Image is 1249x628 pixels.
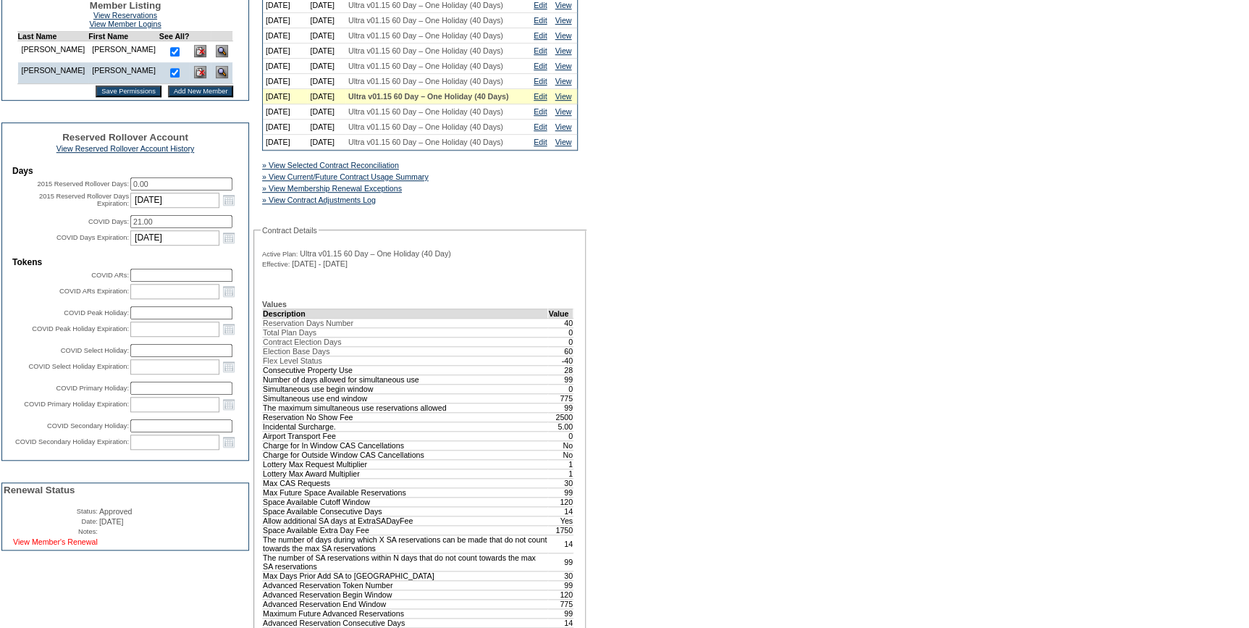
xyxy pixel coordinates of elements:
a: » View Current/Future Contract Usage Summary [262,172,429,181]
label: COVID Select Holiday: [61,347,129,354]
td: 14 [548,506,573,516]
td: 14 [548,618,573,627]
label: 2015 Reserved Rollover Days Expiration: [39,193,129,207]
td: Maximum Future Advanced Reservations [263,608,548,618]
a: View Member's Renewal [13,537,98,546]
td: Incidental Surcharge. [263,422,548,431]
td: [DATE] [307,74,345,89]
td: No [548,450,573,459]
td: Space Available Extra Day Fee [263,525,548,535]
td: Simultaneous use end window [263,393,548,403]
a: View [555,122,571,131]
td: -40 [548,356,573,365]
td: 28 [548,365,573,374]
span: Reservation Days Number [263,319,353,327]
td: The number of days during which X SA reservations can be made that do not count towards the max S... [263,535,548,553]
td: Description [263,309,548,318]
label: COVID Select Holiday Expiration: [29,363,129,370]
td: [DATE] [263,135,307,150]
td: Max CAS Requests [263,478,548,487]
a: Edit [534,77,547,85]
td: [DATE] [263,59,307,74]
td: 0 [548,431,573,440]
td: First Name [88,32,159,41]
td: 0 [548,337,573,346]
a: Open the calendar popup. [221,359,237,374]
td: Consecutive Property Use [263,365,548,374]
a: Edit [534,31,547,40]
td: Charge for Outside Window CAS Cancellations [263,450,548,459]
span: Ultra v01.15 60 Day – One Holiday (40 Days) [348,92,509,101]
td: Lottery Max Award Multiplier [263,469,548,478]
span: [DATE] [99,517,124,526]
label: COVID ARs: [91,272,129,279]
a: Edit [534,1,547,9]
td: 99 [548,487,573,497]
legend: Contract Details [261,226,319,235]
span: [DATE] - [DATE] [292,259,348,268]
td: Date: [4,517,98,526]
td: Max Future Space Available Reservations [263,487,548,497]
span: Renewal Status [4,485,75,495]
input: Save Permissions [96,85,161,97]
td: Advanced Reservation Token Number [263,580,548,590]
td: Notes: [4,527,98,536]
a: View [555,77,571,85]
a: Open the calendar popup. [221,192,237,208]
td: 14 [548,535,573,553]
img: View Dashboard [216,45,228,57]
td: Yes [548,516,573,525]
label: COVID Secondary Holiday: [47,422,129,430]
td: [DATE] [263,120,307,135]
td: [PERSON_NAME] [88,62,159,84]
td: 1 [548,459,573,469]
label: COVID Peak Holiday Expiration: [32,325,129,332]
td: [DATE] [307,13,345,28]
td: Max Days Prior Add SA to [GEOGRAPHIC_DATA] [263,571,548,580]
td: 30 [548,478,573,487]
span: Ultra v01.15 60 Day – One Holiday (40 Days) [348,77,503,85]
td: Last Name [17,32,88,41]
span: Contract Election Days [263,338,341,346]
td: [DATE] [307,28,345,43]
td: [DATE] [263,89,307,104]
span: Reserved Rollover Account [62,132,188,143]
td: 99 [548,403,573,412]
a: Edit [534,92,547,101]
a: Edit [534,122,547,131]
a: Open the calendar popup. [221,230,237,246]
label: COVID Primary Holiday Expiration: [24,401,129,408]
td: 2500 [548,412,573,422]
img: Delete [194,66,206,78]
td: 1750 [548,525,573,535]
span: Total Plan Days [263,328,316,337]
td: 99 [548,580,573,590]
td: Simultaneous use begin window [263,384,548,393]
td: [PERSON_NAME] [17,62,88,84]
td: Tokens [12,257,238,267]
span: Ultra v01.15 60 Day – One Holiday (40 Days) [348,31,503,40]
td: [DATE] [307,104,345,120]
a: Edit [534,62,547,70]
td: [DATE] [263,28,307,43]
a: View [555,138,571,146]
a: View [555,62,571,70]
td: Lottery Max Request Multiplier [263,459,548,469]
label: COVID Days: [88,218,129,225]
td: 30 [548,571,573,580]
td: 99 [548,608,573,618]
td: The maximum simultaneous use reservations allowed [263,403,548,412]
a: » View Contract Adjustments Log [262,196,376,204]
td: 99 [548,553,573,571]
td: Advanced Reservation End Window [263,599,548,608]
a: » View Selected Contract Reconciliation [262,161,399,169]
a: View [555,1,571,9]
td: [PERSON_NAME] [88,41,159,63]
td: 775 [548,393,573,403]
td: See All? [159,32,190,41]
a: View Reserved Rollover Account History [56,144,195,153]
td: Space Available Consecutive Days [263,506,548,516]
a: Edit [534,138,547,146]
span: Election Base Days [263,347,329,356]
img: Delete [194,45,206,57]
